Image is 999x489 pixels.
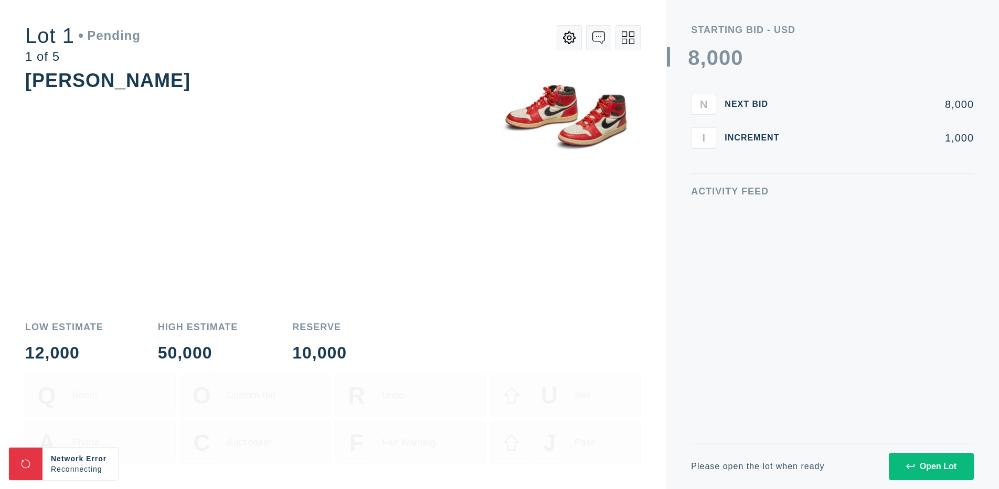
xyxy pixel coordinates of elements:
[889,453,974,480] button: Open Lot
[25,344,103,361] div: 12,000
[158,344,238,361] div: 50,000
[25,322,103,332] div: Low Estimate
[906,462,957,471] div: Open Lot
[158,322,238,332] div: High Estimate
[719,47,731,68] div: 0
[796,133,974,143] div: 1,000
[25,70,190,91] div: [PERSON_NAME]
[691,25,974,35] div: Starting Bid - USD
[51,464,110,474] div: Reconnecting
[691,94,716,115] button: N
[796,99,974,110] div: 8,000
[707,47,719,68] div: 0
[691,187,974,196] div: Activity Feed
[700,98,707,110] span: N
[703,132,706,144] span: I
[725,134,788,142] div: Increment
[292,344,347,361] div: 10,000
[691,127,716,148] button: I
[51,453,110,464] div: Network Error
[25,25,141,46] div: Lot 1
[292,322,347,332] div: Reserve
[731,47,743,68] div: 0
[688,47,700,68] div: 8
[102,465,105,473] span: .
[25,50,141,63] div: 1 of 5
[691,462,824,471] div: Please open the lot when ready
[725,100,788,108] div: Next Bid
[79,29,141,42] div: Pending
[700,47,707,257] div: ,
